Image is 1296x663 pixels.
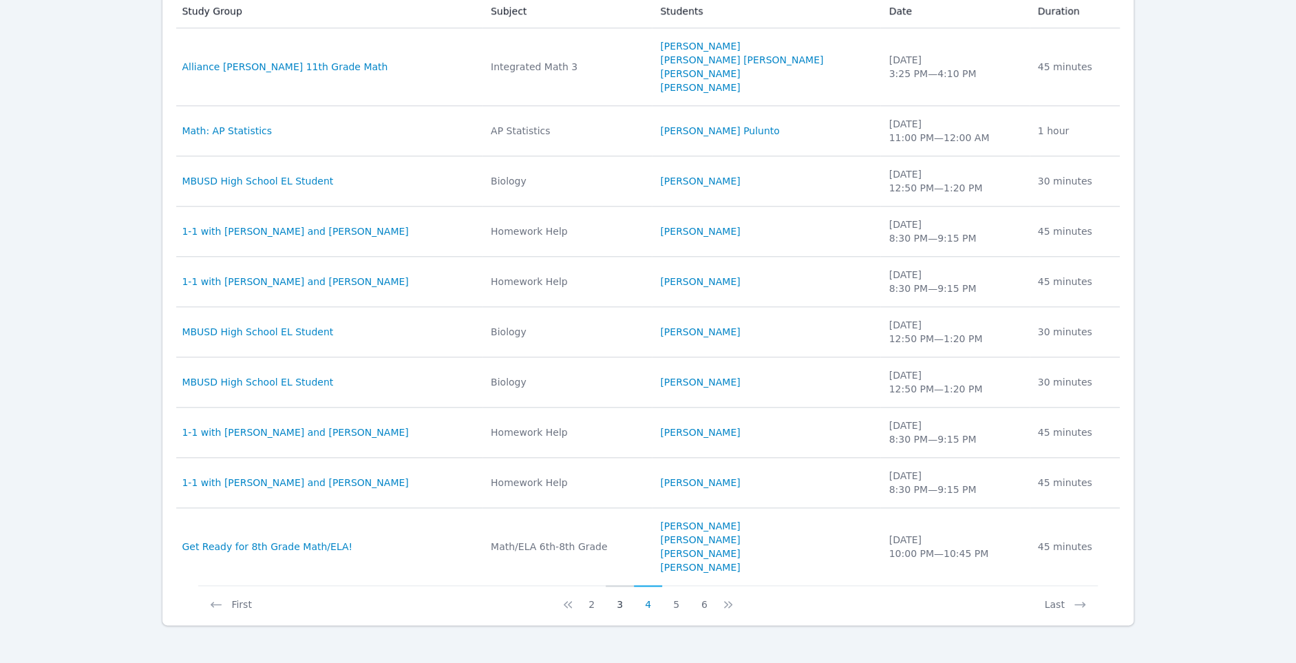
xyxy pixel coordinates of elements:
tr: 1-1 with [PERSON_NAME] and [PERSON_NAME]Homework Help[PERSON_NAME][DATE]8:30 PM—9:15 PM45 minutes [176,207,1119,257]
a: [PERSON_NAME] [660,560,740,574]
div: [DATE] 12:50 PM — 1:20 PM [889,368,1021,396]
tr: Alliance [PERSON_NAME] 11th Grade MathIntegrated Math 3[PERSON_NAME][PERSON_NAME] [PERSON_NAME][P... [176,28,1119,106]
button: 3 [606,585,634,611]
div: AP Statistics [491,124,644,138]
div: [DATE] 10:00 PM — 10:45 PM [889,533,1021,560]
a: [PERSON_NAME] [660,547,740,560]
tr: MBUSD High School EL StudentBiology[PERSON_NAME][DATE]12:50 PM—1:20 PM30 minutes [176,307,1119,357]
div: [DATE] 3:25 PM — 4:10 PM [889,53,1021,81]
div: 45 minutes [1038,425,1112,439]
div: [DATE] 8:30 PM — 9:15 PM [889,218,1021,245]
tr: 1-1 with [PERSON_NAME] and [PERSON_NAME]Homework Help[PERSON_NAME][DATE]8:30 PM—9:15 PM45 minutes [176,408,1119,458]
a: [PERSON_NAME] [660,519,740,533]
a: [PERSON_NAME] [660,476,740,490]
a: 1-1 with [PERSON_NAME] and [PERSON_NAME] [182,224,408,238]
a: Alliance [PERSON_NAME] 11th Grade Math [182,60,387,74]
button: 5 [662,585,690,611]
div: Homework Help [491,224,644,238]
a: MBUSD High School EL Student [182,375,333,389]
a: [PERSON_NAME] [660,39,740,53]
div: [DATE] 12:50 PM — 1:20 PM [889,318,1021,346]
a: Math: AP Statistics [182,124,272,138]
button: First [198,585,262,611]
a: [PERSON_NAME] [660,375,740,389]
a: MBUSD High School EL Student [182,174,333,188]
tr: Math: AP StatisticsAP Statistics[PERSON_NAME] Pulunto[DATE]11:00 PM—12:00 AM1 hour [176,106,1119,156]
a: 1-1 with [PERSON_NAME] and [PERSON_NAME] [182,275,408,288]
div: 30 minutes [1038,375,1112,389]
a: Get Ready for 8th Grade Math/ELA! [182,540,352,554]
div: [DATE] 12:50 PM — 1:20 PM [889,167,1021,195]
a: [PERSON_NAME] Pulunto [660,124,780,138]
div: Biology [491,325,644,339]
tr: MBUSD High School EL StudentBiology[PERSON_NAME][DATE]12:50 PM—1:20 PM30 minutes [176,156,1119,207]
tr: MBUSD High School EL StudentBiology[PERSON_NAME][DATE]12:50 PM—1:20 PM30 minutes [176,357,1119,408]
div: [DATE] 11:00 PM — 12:00 AM [889,117,1021,145]
div: Homework Help [491,275,644,288]
tr: 1-1 with [PERSON_NAME] and [PERSON_NAME]Homework Help[PERSON_NAME][DATE]8:30 PM—9:15 PM45 minutes [176,257,1119,307]
div: Biology [491,375,644,389]
div: Homework Help [491,425,644,439]
a: [PERSON_NAME] [660,67,740,81]
div: 45 minutes [1038,60,1112,74]
a: [PERSON_NAME] [660,81,740,94]
div: Math/ELA 6th-8th Grade [491,540,644,554]
a: [PERSON_NAME] [PERSON_NAME] [660,53,823,67]
div: [DATE] 8:30 PM — 9:15 PM [889,268,1021,295]
div: 30 minutes [1038,325,1112,339]
div: 45 minutes [1038,540,1112,554]
div: [DATE] 8:30 PM — 9:15 PM [889,469,1021,496]
div: Biology [491,174,644,188]
div: 45 minutes [1038,476,1112,490]
a: [PERSON_NAME] [660,224,740,238]
div: 1 hour [1038,124,1112,138]
div: Homework Help [491,476,644,490]
div: 30 minutes [1038,174,1112,188]
div: [DATE] 8:30 PM — 9:15 PM [889,419,1021,446]
a: [PERSON_NAME] [660,425,740,439]
a: 1-1 with [PERSON_NAME] and [PERSON_NAME] [182,476,408,490]
a: [PERSON_NAME] [660,325,740,339]
a: [PERSON_NAME] [660,275,740,288]
tr: 1-1 with [PERSON_NAME] and [PERSON_NAME]Homework Help[PERSON_NAME][DATE]8:30 PM—9:15 PM45 minutes [176,458,1119,508]
div: 45 minutes [1038,275,1112,288]
tr: Get Ready for 8th Grade Math/ELA!Math/ELA 6th-8th Grade[PERSON_NAME][PERSON_NAME][PERSON_NAME][PE... [176,508,1119,585]
a: MBUSD High School EL Student [182,325,333,339]
a: [PERSON_NAME] [660,174,740,188]
button: 6 [690,585,719,611]
button: Last [1033,585,1097,611]
a: [PERSON_NAME] [660,533,740,547]
button: 2 [577,585,606,611]
button: 4 [634,585,662,611]
a: 1-1 with [PERSON_NAME] and [PERSON_NAME] [182,425,408,439]
div: 45 minutes [1038,224,1112,238]
div: Integrated Math 3 [491,60,644,74]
